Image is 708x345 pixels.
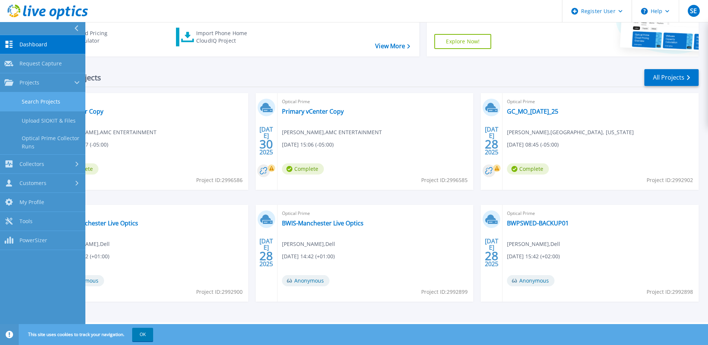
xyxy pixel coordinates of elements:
span: Request Capture [19,60,62,67]
span: SE [690,8,697,14]
span: Complete [282,163,324,175]
span: Optical Prime [57,98,244,106]
span: 28 [485,141,498,147]
span: Project ID: 2992898 [647,288,693,296]
span: [DATE] 15:06 (-05:00) [282,141,334,149]
span: [DATE] 08:45 (-05:00) [507,141,559,149]
div: [DATE] 2025 [484,239,499,266]
span: Dashboard [19,41,47,48]
span: Anonymous [507,275,554,286]
span: [PERSON_NAME] , AMC ENTERTAINMENT [57,128,157,136]
span: This site uses cookies to track your navigation. [21,328,153,341]
span: [PERSON_NAME] , Dell [282,240,335,248]
div: [DATE] 2025 [259,239,273,266]
span: [DATE] 15:42 (+02:00) [507,252,560,261]
span: PowerSizer [19,237,47,244]
span: Projects [19,79,39,86]
span: [PERSON_NAME] , Dell [507,240,560,248]
div: Cloud Pricing Calculator [73,30,133,44]
span: Project ID: 2992899 [421,288,468,296]
span: Optical Prime [507,209,694,218]
a: All Projects [644,69,699,86]
span: Optical Prime [282,209,469,218]
span: [PERSON_NAME] , [GEOGRAPHIC_DATA], [US_STATE] [507,128,634,136]
span: Complete [507,163,549,175]
span: 28 [259,253,273,259]
span: My Profile [19,199,44,206]
a: PCIvCenter Copy [57,108,103,115]
span: 28 [485,253,498,259]
span: [DATE] 14:42 (+01:00) [282,252,335,261]
a: View More [375,43,410,50]
span: Optical Prime [507,98,694,106]
span: [PERSON_NAME] , AMC ENTERTAINMENT [282,128,382,136]
a: BWIS-Manchester Live Optics [282,219,364,227]
button: OK [132,328,153,341]
span: Optical Prime [282,98,469,106]
a: Cloud Pricing Calculator [53,28,137,46]
span: Tools [19,218,33,225]
span: Project ID: 2992900 [196,288,243,296]
span: Optical Prime [57,209,244,218]
span: Anonymous [282,275,329,286]
div: [DATE] 2025 [259,127,273,154]
a: BWPSWED-BACKUP01 [507,219,569,227]
span: Customers [19,180,46,187]
div: Import Phone Home CloudIQ Project [196,30,255,44]
a: Primary vCenter Copy [282,108,344,115]
span: Project ID: 2996585 [421,176,468,184]
div: [DATE] 2025 [484,127,499,154]
a: Explore Now! [434,34,491,49]
span: Project ID: 2996586 [196,176,243,184]
span: 30 [259,141,273,147]
a: BWIS-Manchester Live Optics [57,219,138,227]
a: GC_MO_[DATE]_25 [507,108,558,115]
span: Project ID: 2992902 [647,176,693,184]
span: Collectors [19,161,44,167]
